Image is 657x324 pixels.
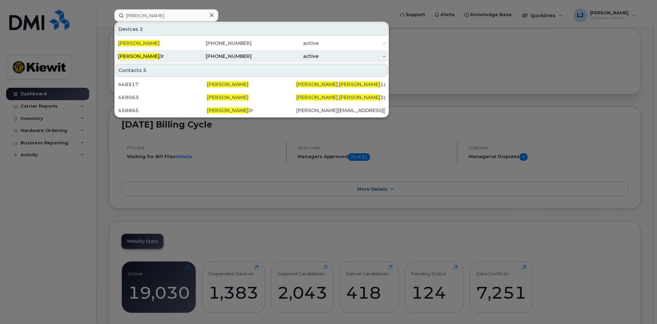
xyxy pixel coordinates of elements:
[207,94,249,100] span: [PERSON_NAME]
[118,107,207,114] div: 458865
[143,67,147,74] span: 5
[115,23,388,36] div: Devices
[319,53,385,60] div: -
[207,81,249,87] span: [PERSON_NAME]
[339,81,380,87] span: [PERSON_NAME]
[118,40,160,46] span: [PERSON_NAME]
[296,94,385,101] div: . 2@[PERSON_NAME][DOMAIN_NAME]
[115,91,388,104] a: 469063[PERSON_NAME][PERSON_NAME].[PERSON_NAME]2@[PERSON_NAME][DOMAIN_NAME]
[296,94,338,100] span: [PERSON_NAME]
[118,81,207,88] div: 448517
[207,107,249,113] span: [PERSON_NAME]
[252,40,319,47] div: active
[207,107,296,114] div: Jr
[115,64,388,77] div: Contacts
[296,81,338,87] span: [PERSON_NAME]
[252,53,319,60] div: active
[115,37,388,49] a: [PERSON_NAME][PHONE_NUMBER]active-
[118,53,160,59] span: [PERSON_NAME]
[140,26,143,33] span: 2
[115,50,388,62] a: [PERSON_NAME]Jr[PHONE_NUMBER]active-
[185,53,252,60] div: [PHONE_NUMBER]
[339,94,380,100] span: [PERSON_NAME]
[118,94,207,101] div: 469063
[296,107,385,114] div: [PERSON_NAME][EMAIL_ADDRESS][PERSON_NAME][PERSON_NAME][DOMAIN_NAME]
[114,9,218,22] input: Find something...
[185,40,252,47] div: [PHONE_NUMBER]
[118,53,185,60] div: Jr
[319,40,385,47] div: -
[296,81,385,88] div: . 1@[DOMAIN_NAME]
[115,78,388,91] a: 448517[PERSON_NAME][PERSON_NAME].[PERSON_NAME]1@[DOMAIN_NAME]
[627,294,652,319] iframe: Messenger Launcher
[115,104,388,117] a: 458865[PERSON_NAME]Jr[PERSON_NAME][EMAIL_ADDRESS][PERSON_NAME][PERSON_NAME][DOMAIN_NAME]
